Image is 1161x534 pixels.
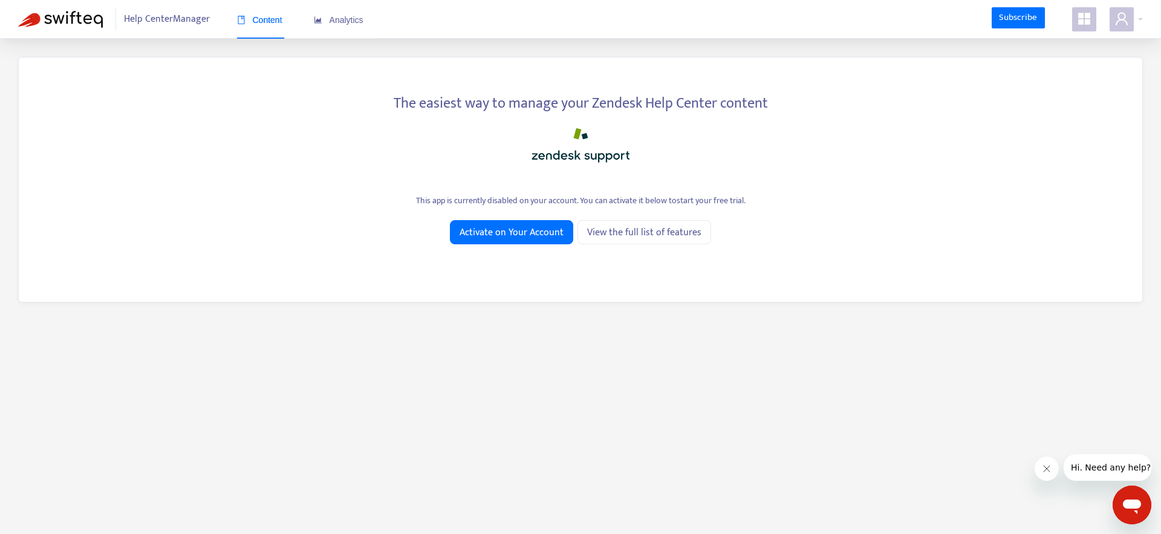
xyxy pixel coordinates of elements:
[237,16,246,24] span: book
[992,7,1045,29] a: Subscribe
[1114,11,1129,26] span: user
[314,15,363,25] span: Analytics
[1113,486,1151,524] iframe: Button to launch messaging window
[37,88,1124,114] div: The easiest way to manage your Zendesk Help Center content
[124,8,210,31] span: Help Center Manager
[587,225,701,240] span: View the full list of features
[18,11,103,28] img: Swifteq
[450,220,573,244] button: Activate on Your Account
[577,220,711,244] a: View the full list of features
[37,194,1124,207] div: This app is currently disabled on your account. You can activate it below to start your free trial .
[1064,454,1151,481] iframe: Message from company
[520,123,641,167] img: zendesk_support_logo.png
[237,15,282,25] span: Content
[460,225,564,240] span: Activate on Your Account
[1077,11,1091,26] span: appstore
[1035,457,1059,481] iframe: Close message
[314,16,322,24] span: area-chart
